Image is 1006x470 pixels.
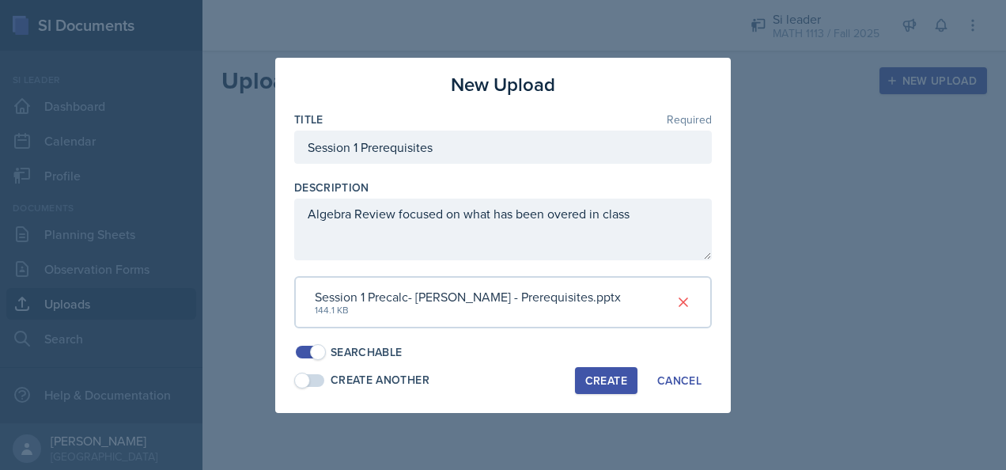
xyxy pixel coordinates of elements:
[451,70,555,99] h3: New Upload
[294,131,712,164] input: Enter title
[667,114,712,125] span: Required
[585,374,627,387] div: Create
[657,374,702,387] div: Cancel
[331,344,403,361] div: Searchable
[575,367,637,394] button: Create
[294,112,323,127] label: Title
[315,287,621,306] div: Session 1 Precalc- [PERSON_NAME] - Prerequisites.pptx
[315,303,621,317] div: 144.1 KB
[647,367,712,394] button: Cancel
[294,180,369,195] label: Description
[331,372,429,389] div: Create Another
